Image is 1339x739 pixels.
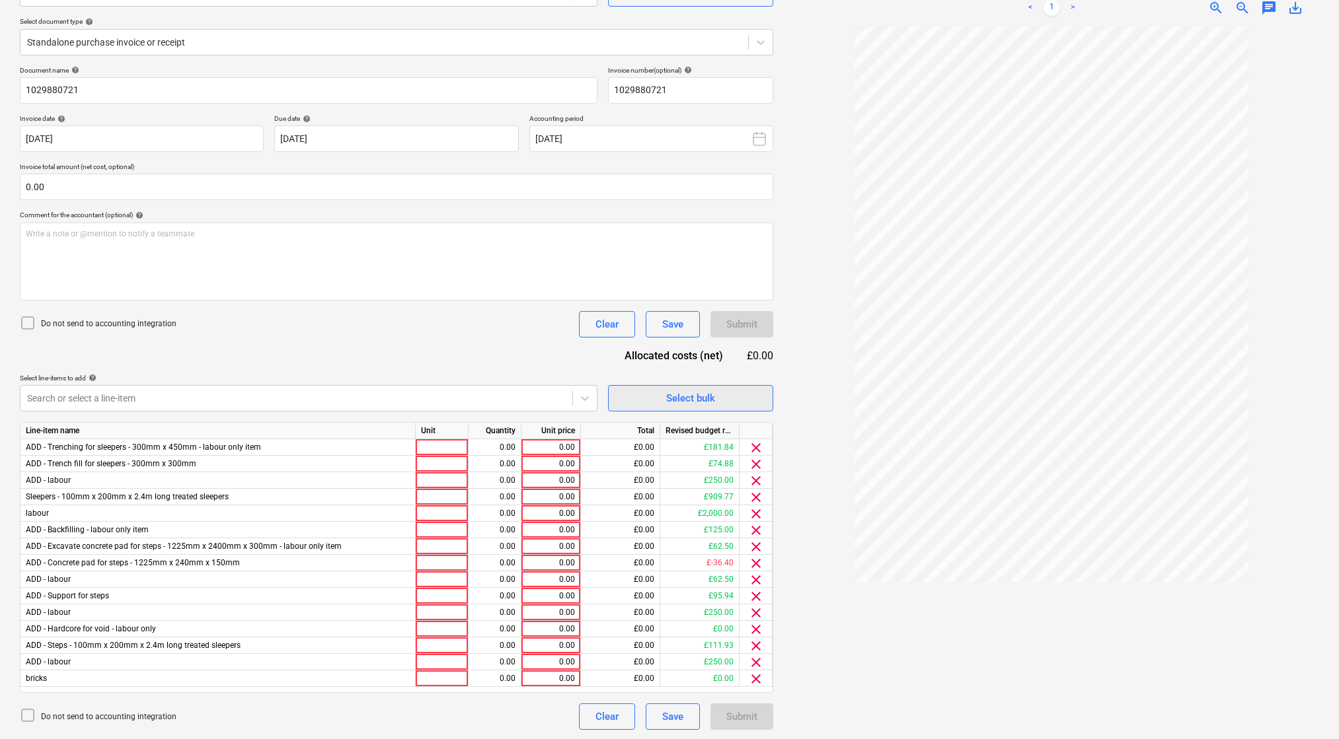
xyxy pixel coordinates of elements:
span: help [69,66,79,74]
p: Do not send to accounting integration [41,711,176,722]
span: clear [748,489,764,505]
div: 0.00 [474,538,516,555]
div: 0.00 [474,456,516,472]
div: 0.00 [527,670,575,687]
div: £0.00 [581,571,660,588]
div: 0.00 [474,637,516,654]
div: £0.00 [581,538,660,555]
p: Invoice total amount (net cost, optional) [20,162,773,174]
div: 0.00 [527,571,575,588]
div: 0.00 [474,439,516,456]
span: ADD - Trench fill for sleepers - 300mm x 300mm [26,459,196,468]
div: Select line-items to add [20,374,597,382]
input: Due date not specified [274,125,518,152]
button: Clear [579,703,635,730]
span: clear [748,638,764,654]
div: Invoice number (optional) [608,66,773,75]
div: £2,000.00 [660,505,740,522]
span: labour [26,509,49,518]
div: 0.00 [474,489,516,505]
div: £0.00 [581,604,660,621]
div: 0.00 [474,604,516,621]
span: clear [748,555,764,571]
div: 0.00 [474,472,516,489]
span: ADD - Excavate concrete pad for steps - 1225mm x 2400mm x 300mm - labour only item [26,542,342,551]
div: £0.00 [744,348,773,363]
span: clear [748,588,764,604]
div: Allocated costs (net) [601,348,744,363]
span: clear [748,654,764,670]
span: help [300,115,311,123]
div: £-36.40 [660,555,740,571]
div: £0.00 [581,456,660,472]
div: 0.00 [474,555,516,571]
span: clear [748,605,764,621]
div: £250.00 [660,604,740,621]
div: £0.00 [660,621,740,637]
button: Clear [579,311,635,337]
span: clear [748,621,764,637]
div: 0.00 [474,571,516,588]
div: £62.50 [660,538,740,555]
div: 0.00 [474,670,516,687]
span: clear [748,456,764,472]
div: Unit [416,423,469,439]
div: 0.00 [474,654,516,670]
div: 0.00 [527,654,575,670]
button: Select bulk [608,385,773,411]
div: Clear [595,708,619,725]
div: £250.00 [660,472,740,489]
div: £0.00 [581,654,660,670]
div: 0.00 [474,522,516,538]
span: ADD - labour [26,608,71,617]
div: £62.50 [660,571,740,588]
span: help [55,115,65,123]
input: Invoice number [608,77,773,104]
button: Save [646,703,700,730]
span: help [681,66,692,74]
div: £250.00 [660,654,740,670]
div: 0.00 [527,489,575,505]
div: £0.00 [660,670,740,687]
div: 0.00 [474,588,516,604]
div: 0.00 [527,456,575,472]
div: £74.88 [660,456,740,472]
div: Invoice date [20,114,264,123]
div: £909.77 [660,489,740,505]
div: £0.00 [581,505,660,522]
div: Save [662,708,683,725]
div: 0.00 [527,538,575,555]
span: clear [748,671,764,687]
span: Sleepers - 100mm x 200mm x 2.4m long treated sleepers [26,492,229,501]
span: clear [748,539,764,555]
span: ADD - Steps - 100mm x 200mm x 2.4m long treated sleepers [26,641,241,650]
div: Due date [274,114,518,123]
span: help [83,18,93,26]
div: £0.00 [581,637,660,654]
div: 0.00 [527,604,575,621]
p: Accounting period [529,114,773,125]
input: Invoice date not specified [20,125,264,152]
div: Select bulk [666,390,715,407]
span: clear [748,522,764,538]
span: clear [748,572,764,588]
div: £95.94 [660,588,740,604]
span: ADD - Hardcore for void - labour only [26,624,156,633]
div: £0.00 [581,489,660,505]
div: 0.00 [474,621,516,637]
div: Select document type [20,17,773,26]
div: £0.00 [581,588,660,604]
div: £0.00 [581,522,660,538]
p: Do not send to accounting integration [41,318,176,330]
span: clear [748,506,764,522]
div: £0.00 [581,439,660,456]
div: £0.00 [581,555,660,571]
span: clear [748,473,764,489]
div: 0.00 [527,621,575,637]
div: Total [581,423,660,439]
div: £0.00 [581,670,660,687]
div: Quantity [469,423,521,439]
span: ADD - labour [26,657,71,666]
span: ADD - Trenching for sleepers - 300mm x 450mm - labour only item [26,442,261,452]
div: 0.00 [527,637,575,654]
